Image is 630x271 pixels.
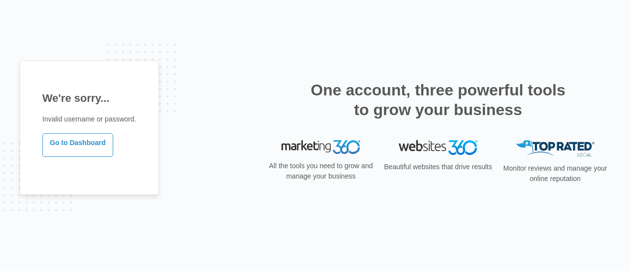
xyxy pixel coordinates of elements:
[308,80,568,120] h2: One account, three powerful tools to grow your business
[42,90,136,106] h1: We're sorry...
[500,163,610,184] p: Monitor reviews and manage your online reputation
[516,140,595,156] img: Top Rated Local
[399,140,477,154] img: Websites 360
[282,140,360,154] img: Marketing 360
[42,114,136,124] p: Invalid username or password.
[42,133,113,157] a: Go to Dashboard
[266,161,376,181] p: All the tools you need to grow and manage your business
[383,162,493,172] p: Beautiful websites that drive results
